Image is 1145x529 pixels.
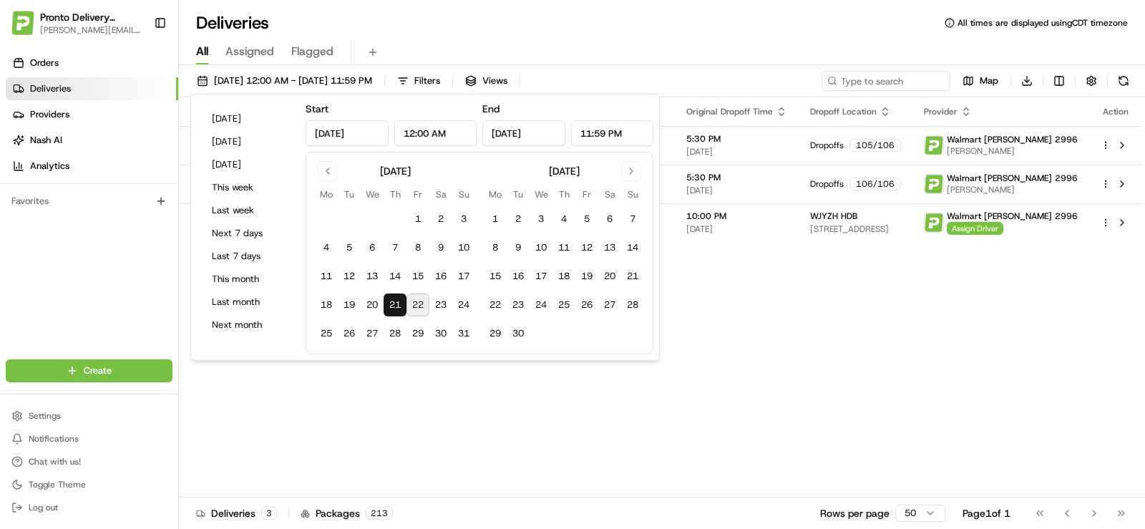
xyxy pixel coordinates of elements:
[318,161,338,181] button: Go to previous month
[315,293,338,316] button: 18
[6,475,172,495] button: Toggle Theme
[686,210,787,222] span: 10:00 PM
[452,208,475,230] button: 3
[301,506,393,520] div: Packages
[6,103,178,126] a: Providers
[575,293,598,316] button: 26
[380,164,411,178] div: [DATE]
[452,236,475,259] button: 10
[29,410,61,422] span: Settings
[429,236,452,259] button: 9
[315,322,338,345] button: 25
[530,293,552,316] button: 24
[338,293,361,316] button: 19
[575,265,598,288] button: 19
[135,208,230,222] span: API Documentation
[384,187,406,202] th: Thursday
[552,208,575,230] button: 4
[575,208,598,230] button: 5
[484,187,507,202] th: Monday
[484,236,507,259] button: 8
[810,140,844,151] span: Dropoffs
[452,187,475,202] th: Sunday
[686,146,787,157] span: [DATE]
[6,498,172,518] button: Log out
[406,293,429,316] button: 22
[29,502,58,513] span: Log out
[686,223,787,235] span: [DATE]
[452,265,475,288] button: 17
[315,187,338,202] th: Monday
[686,185,787,196] span: [DATE]
[205,315,291,335] button: Next month
[205,246,291,266] button: Last 7 days
[621,236,644,259] button: 14
[406,187,429,202] th: Friday
[6,452,172,472] button: Chat with us!
[196,11,269,34] h1: Deliveries
[947,173,1078,184] span: Walmart [PERSON_NAME] 2996
[452,293,475,316] button: 24
[507,236,530,259] button: 9
[598,208,621,230] button: 6
[243,141,260,158] button: Start new chat
[429,208,452,230] button: 2
[406,208,429,230] button: 1
[205,292,291,312] button: Last month
[196,43,208,60] span: All
[14,57,260,80] p: Welcome 👋
[484,265,507,288] button: 15
[29,433,79,445] span: Notifications
[484,322,507,345] button: 29
[429,187,452,202] th: Saturday
[384,236,406,259] button: 7
[338,265,361,288] button: 12
[6,406,172,426] button: Settings
[214,74,372,87] span: [DATE] 12:00 AM - [DATE] 11:59 PM
[598,187,621,202] th: Saturday
[384,293,406,316] button: 21
[414,74,440,87] span: Filters
[361,236,384,259] button: 6
[552,187,575,202] th: Thursday
[598,265,621,288] button: 20
[205,109,291,129] button: [DATE]
[810,106,877,117] span: Dropoff Location
[30,134,62,147] span: Nash AI
[205,132,291,152] button: [DATE]
[101,242,173,253] a: Powered byPylon
[14,209,26,220] div: 📗
[598,236,621,259] button: 13
[338,187,361,202] th: Tuesday
[575,187,598,202] th: Friday
[507,187,530,202] th: Tuesday
[11,11,34,34] img: Pronto Delivery Service
[29,208,109,222] span: Knowledge Base
[205,178,291,198] button: This week
[849,139,901,152] div: 105 / 106
[956,71,1005,91] button: Map
[924,106,958,117] span: Provider
[621,208,644,230] button: 7
[6,155,178,178] a: Analytics
[820,506,890,520] p: Rows per page
[361,293,384,316] button: 20
[482,102,500,115] label: End
[810,223,901,235] span: [STREET_ADDRESS]
[822,71,950,91] input: Type to search
[338,236,361,259] button: 5
[575,236,598,259] button: 12
[361,265,384,288] button: 13
[30,108,69,121] span: Providers
[6,429,172,449] button: Notifications
[810,210,857,222] span: WJYZH HDB
[361,322,384,345] button: 27
[507,265,530,288] button: 16
[9,202,115,228] a: 📗Knowledge Base
[291,43,333,60] span: Flagged
[947,222,1003,235] span: Assign Driver
[810,178,844,190] span: Dropoffs
[6,52,178,74] a: Orders
[205,269,291,289] button: This month
[306,102,328,115] label: Start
